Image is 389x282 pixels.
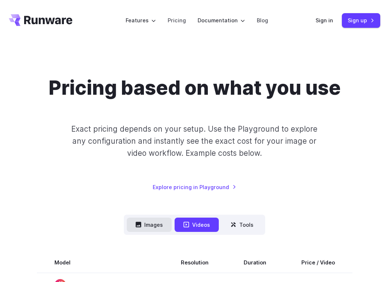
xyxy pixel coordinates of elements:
th: Duration [226,252,284,273]
a: Pricing [168,16,186,25]
button: Videos [175,218,219,232]
a: Go to / [9,14,72,26]
th: Price / Video [284,252,352,273]
button: Images [127,218,172,232]
a: Explore pricing in Playground [153,183,236,191]
p: Exact pricing depends on your setup. Use the Playground to explore any configuration and instantl... [65,123,325,159]
th: Model [37,252,163,273]
a: Sign in [316,16,333,25]
a: Sign up [342,13,380,27]
a: Blog [257,16,268,25]
button: Tools [222,218,262,232]
label: Features [126,16,156,25]
label: Documentation [198,16,245,25]
h1: Pricing based on what you use [49,76,341,99]
th: Resolution [163,252,226,273]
